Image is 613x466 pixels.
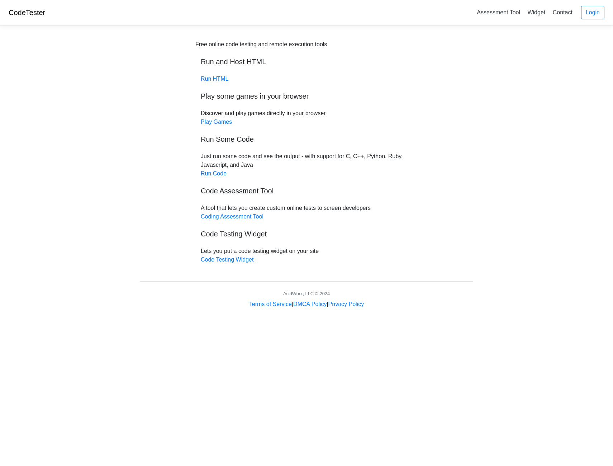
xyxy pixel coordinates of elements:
a: Privacy Policy [328,301,364,307]
h5: Run and Host HTML [201,57,412,66]
a: Play Games [201,119,232,125]
h5: Code Testing Widget [201,230,412,238]
div: Discover and play games directly in your browser Just run some code and see the output - with sup... [195,40,418,264]
a: Run HTML [201,76,228,82]
div: Free online code testing and remote execution tools [195,40,327,49]
h5: Code Assessment Tool [201,187,412,195]
div: | | [249,300,364,309]
a: DMCA Policy [293,301,327,307]
div: AcidWorx, LLC © 2024 [283,290,330,297]
a: Assessment Tool [474,6,523,18]
h5: Run Some Code [201,135,412,143]
a: Widget [524,6,548,18]
a: Run Code [201,170,227,176]
a: CodeTester [9,9,45,17]
a: Coding Assessment Tool [201,213,263,220]
a: Code Testing Widget [201,256,253,263]
a: Login [581,6,604,19]
h5: Play some games in your browser [201,92,412,100]
a: Contact [550,6,575,18]
a: Terms of Service [249,301,292,307]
